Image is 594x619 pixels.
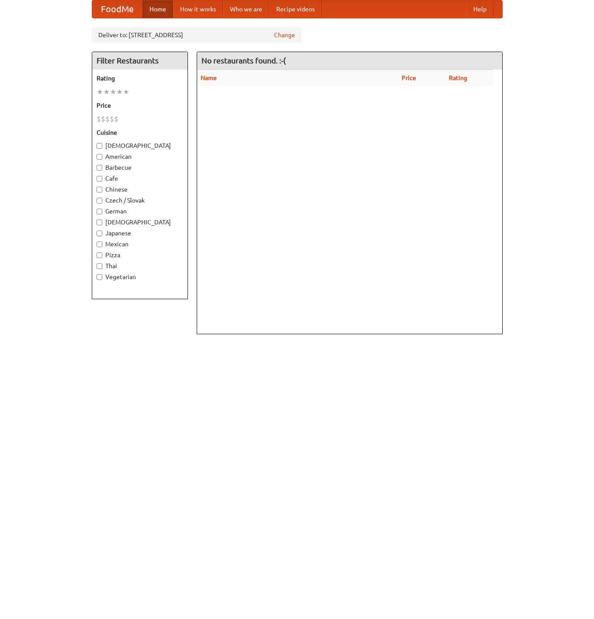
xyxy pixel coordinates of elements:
[97,163,183,172] label: Barbecue
[97,241,102,247] input: Mexican
[97,262,183,270] label: Thai
[274,31,295,39] a: Change
[97,251,183,259] label: Pizza
[97,141,183,150] label: [DEMOGRAPHIC_DATA]
[92,52,188,70] h4: Filter Restaurants
[97,143,102,149] input: [DEMOGRAPHIC_DATA]
[97,207,183,216] label: German
[97,101,183,110] h5: Price
[97,154,102,160] input: American
[97,220,102,225] input: [DEMOGRAPHIC_DATA]
[449,74,467,81] a: Rating
[101,114,105,124] li: $
[92,27,302,43] div: Deliver to: [STREET_ADDRESS]
[97,185,183,194] label: Chinese
[97,165,102,171] input: Barbecue
[97,209,102,214] input: German
[92,0,142,18] a: FoodMe
[97,218,183,227] label: [DEMOGRAPHIC_DATA]
[142,0,173,18] a: Home
[97,187,102,192] input: Chinese
[110,87,116,97] li: ★
[201,74,217,81] a: Name
[97,174,183,183] label: Cafe
[97,240,183,248] label: Mexican
[97,252,102,258] input: Pizza
[116,87,123,97] li: ★
[97,229,183,238] label: Japanese
[97,152,183,161] label: American
[402,74,416,81] a: Price
[173,0,223,18] a: How it works
[97,176,102,182] input: Cafe
[105,114,110,124] li: $
[97,196,183,205] label: Czech / Slovak
[201,56,286,65] ng-pluralize: No restaurants found. :-(
[123,87,129,97] li: ★
[114,114,118,124] li: $
[97,273,183,281] label: Vegetarian
[97,231,102,236] input: Japanese
[97,128,183,137] h5: Cuisine
[97,263,102,269] input: Thai
[269,0,322,18] a: Recipe videos
[223,0,269,18] a: Who we are
[103,87,110,97] li: ★
[466,0,493,18] a: Help
[110,114,114,124] li: $
[97,87,103,97] li: ★
[97,74,183,83] h5: Rating
[97,114,101,124] li: $
[97,198,102,203] input: Czech / Slovak
[97,274,102,280] input: Vegetarian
